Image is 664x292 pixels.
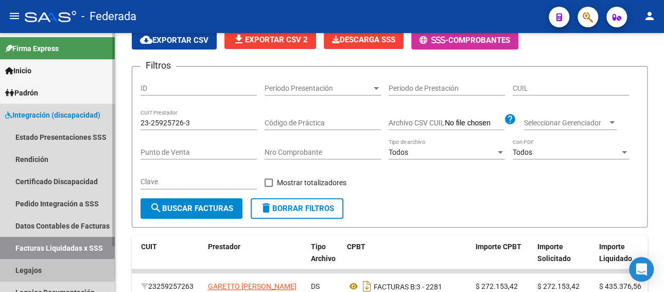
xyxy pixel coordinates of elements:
[476,282,518,290] span: $ 272.153,42
[137,236,204,281] datatable-header-cell: CUIT
[374,282,416,290] span: FACTURAS B:
[150,202,162,214] mat-icon: search
[643,10,656,22] mat-icon: person
[141,242,157,251] span: CUIT
[445,119,504,128] input: Archivo CSV CUIL
[8,10,21,22] mat-icon: menu
[513,148,532,156] span: Todos
[265,84,372,93] span: Período Presentación
[5,109,100,121] span: Integración (discapacidad)
[233,35,308,44] span: Exportar CSV 2
[141,198,242,219] button: Buscar Facturas
[476,242,521,251] span: Importe CPBT
[448,36,510,45] span: Comprobantes
[629,257,654,282] div: Open Intercom Messenger
[208,242,240,251] span: Prestador
[343,236,471,281] datatable-header-cell: CPBT
[537,282,580,290] span: $ 272.153,42
[411,30,518,50] button: -Comprobantes
[251,198,343,219] button: Borrar Filtros
[537,242,571,263] span: Importe Solicitado
[599,242,632,263] span: Importe Liquidado
[595,236,657,281] datatable-header-cell: Importe Liquidado
[311,282,320,290] span: DS
[332,35,395,44] span: Descarga SSS
[599,282,641,290] span: $ 435.376,56
[140,36,208,45] span: Exportar CSV
[140,34,152,46] mat-icon: cloud_download
[471,236,533,281] datatable-header-cell: Importe CPBT
[260,202,272,214] mat-icon: delete
[260,204,334,213] span: Borrar Filtros
[311,242,336,263] span: Tipo Archivo
[277,176,346,189] span: Mostrar totalizadores
[389,119,445,127] span: Archivo CSV CUIL
[389,148,408,156] span: Todos
[307,236,343,281] datatable-header-cell: Tipo Archivo
[504,113,516,125] mat-icon: help
[324,30,404,50] app-download-masive: Descarga masiva de comprobantes (adjuntos)
[5,43,59,54] span: Firma Express
[420,36,448,45] span: -
[347,242,365,251] span: CPBT
[208,282,296,290] span: GARETTO [PERSON_NAME]
[204,236,307,281] datatable-header-cell: Prestador
[324,30,404,49] button: Descarga SSS
[224,30,316,49] button: Exportar CSV 2
[5,87,38,99] span: Padrón
[524,119,607,127] span: Seleccionar Gerenciador
[141,58,176,73] h3: Filtros
[81,5,136,28] span: - Federada
[5,65,31,76] span: Inicio
[533,236,595,281] datatable-header-cell: Importe Solicitado
[132,30,217,50] button: Exportar CSV
[150,204,233,213] span: Buscar Facturas
[233,33,245,45] mat-icon: file_download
